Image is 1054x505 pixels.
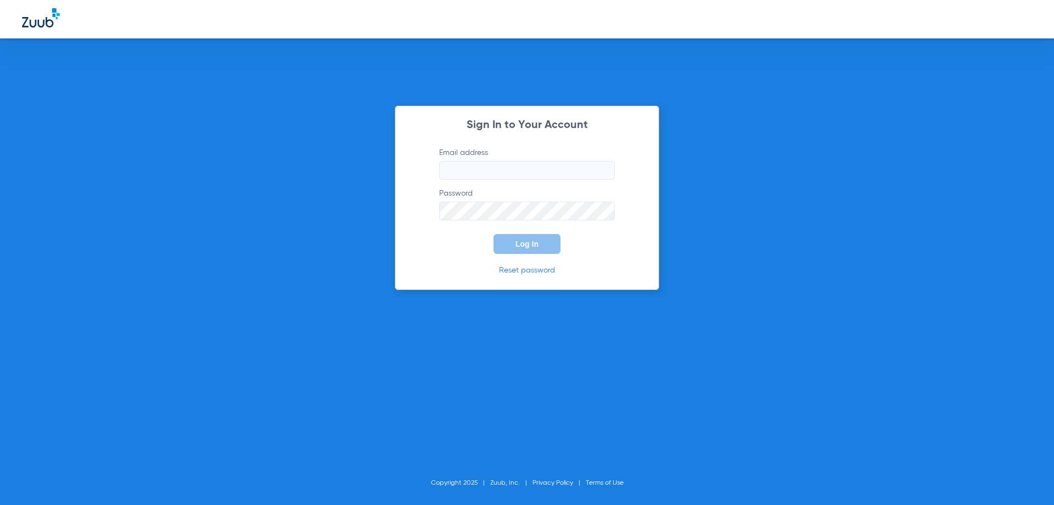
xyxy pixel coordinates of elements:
a: Terms of Use [586,480,624,486]
a: Privacy Policy [532,480,573,486]
label: Email address [439,147,615,180]
li: Copyright 2025 [431,478,490,489]
li: Zuub, Inc. [490,478,532,489]
span: Log In [515,240,539,248]
a: Reset password [499,267,555,274]
label: Password [439,188,615,220]
h2: Sign In to Your Account [423,120,631,131]
input: Password [439,202,615,220]
input: Email address [439,161,615,180]
img: Zuub Logo [22,8,60,27]
button: Log In [494,234,560,254]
